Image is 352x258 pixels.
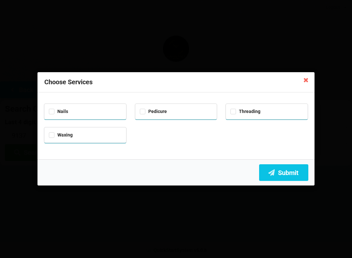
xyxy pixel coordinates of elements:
[49,132,73,138] label: Waxing
[37,72,315,92] div: Choose Services
[49,109,68,114] label: Nails
[140,109,167,114] label: Pedicure
[259,164,308,181] button: Submit
[230,109,260,114] label: Threading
